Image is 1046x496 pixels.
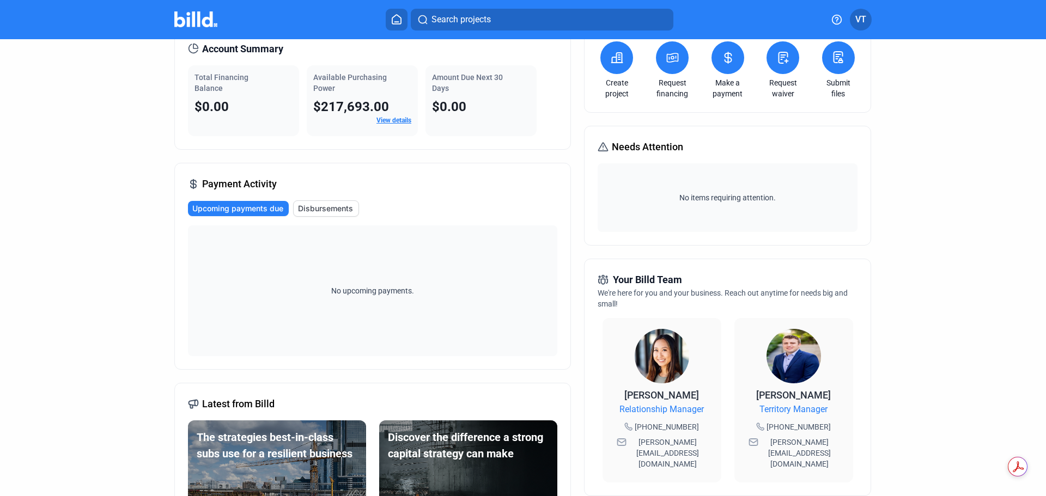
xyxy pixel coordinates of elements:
span: Your Billd Team [613,272,682,287]
span: Amount Due Next 30 Days [432,73,503,93]
span: [PERSON_NAME][EMAIL_ADDRESS][DOMAIN_NAME] [761,437,839,469]
span: Relationship Manager [619,403,704,416]
button: Disbursements [293,200,359,217]
span: No items requiring attention. [602,192,853,203]
button: Search projects [411,9,673,30]
span: Payment Activity [202,176,277,192]
span: Disbursements [298,203,353,214]
span: $0.00 [194,99,229,114]
span: [PERSON_NAME] [624,389,699,401]
span: [PERSON_NAME] [756,389,831,401]
img: Relationship Manager [635,329,689,383]
a: View details [376,117,411,124]
img: Billd Company Logo [174,11,217,27]
a: Make a payment [709,77,747,99]
span: Total Financing Balance [194,73,248,93]
span: Search projects [431,13,491,26]
span: [PHONE_NUMBER] [635,421,699,432]
span: Needs Attention [612,139,683,155]
span: We're here for you and your business. Reach out anytime for needs big and small! [598,289,848,308]
a: Create project [598,77,636,99]
span: [PHONE_NUMBER] [767,421,831,432]
span: Available Purchasing Power [313,73,387,93]
img: Territory Manager [767,329,821,383]
span: Upcoming payments due [192,203,283,214]
span: No upcoming payments. [324,285,421,296]
button: Upcoming payments due [188,201,289,216]
a: Submit files [819,77,858,99]
span: Latest from Billd [202,396,275,412]
span: [PERSON_NAME][EMAIL_ADDRESS][DOMAIN_NAME] [629,437,707,469]
span: $0.00 [432,99,466,114]
span: VT [855,13,866,26]
a: Request waiver [764,77,802,99]
span: Territory Manager [759,403,828,416]
span: $217,693.00 [313,99,389,114]
span: Account Summary [202,41,283,57]
button: VT [850,9,872,30]
a: Request financing [653,77,691,99]
div: The strategies best-in-class subs use for a resilient business [197,429,357,462]
div: Discover the difference a strong capital strategy can make [388,429,549,462]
